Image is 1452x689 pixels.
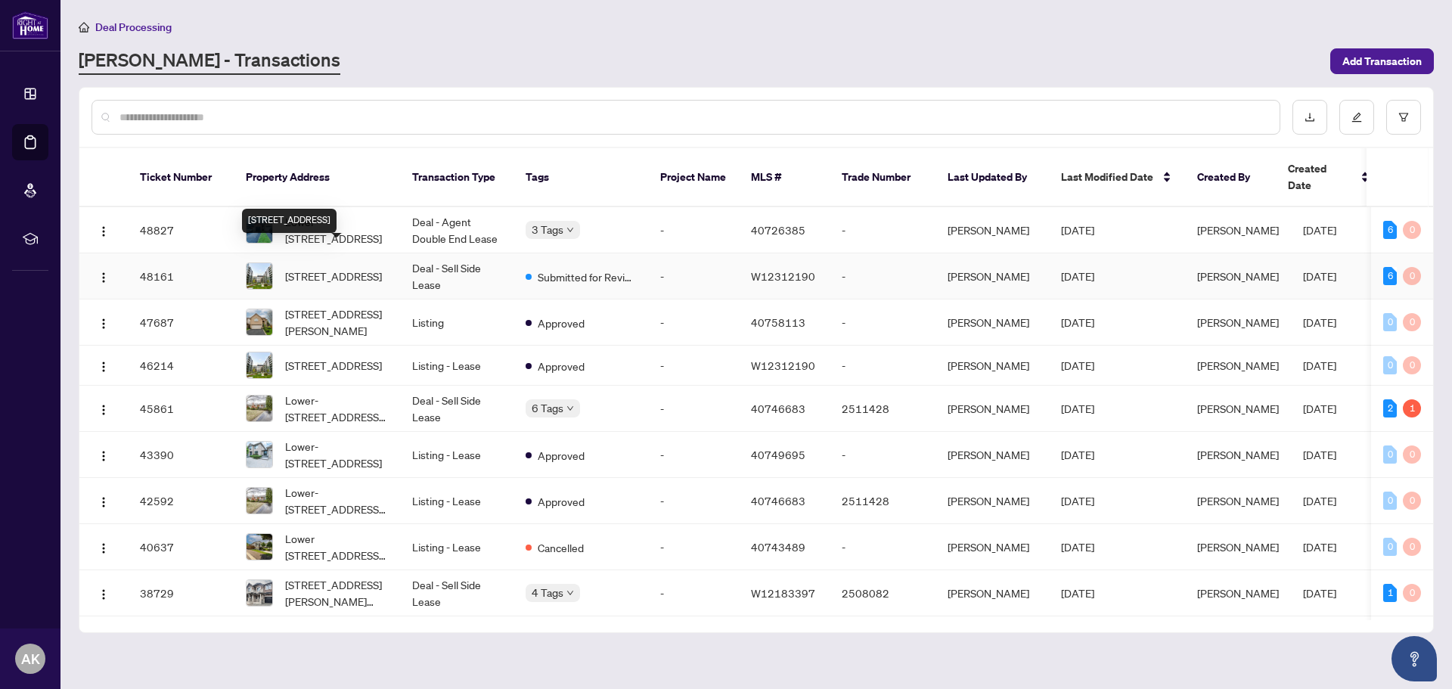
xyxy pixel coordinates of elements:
span: [PERSON_NAME] [1197,494,1279,507]
span: 40726385 [751,223,805,237]
td: 48161 [128,253,234,299]
td: - [648,524,739,570]
td: - [830,207,935,253]
span: [STREET_ADDRESS] [285,268,382,284]
td: [PERSON_NAME] [935,570,1049,616]
span: [PERSON_NAME] [1197,586,1279,600]
div: 0 [1403,445,1421,464]
span: Deal Processing [95,20,172,34]
span: AK [21,648,40,669]
span: [DATE] [1303,223,1336,237]
td: - [648,478,739,524]
span: [PERSON_NAME] [1197,402,1279,415]
span: W12312190 [751,358,815,372]
img: Logo [98,496,110,508]
button: Add Transaction [1330,48,1434,74]
button: Open asap [1391,636,1437,681]
td: 2511428 [830,478,935,524]
img: Logo [98,318,110,330]
span: [PERSON_NAME] [1197,448,1279,461]
button: Logo [92,353,116,377]
span: [DATE] [1303,586,1336,600]
button: Logo [92,535,116,559]
div: 0 [1403,492,1421,510]
td: 2511428 [830,386,935,432]
td: 38729 [128,570,234,616]
td: 48827 [128,207,234,253]
img: thumbnail-img [247,534,272,560]
span: [DATE] [1303,269,1336,283]
img: Logo [98,272,110,284]
th: Last Updated By [935,148,1049,207]
div: 2 [1383,399,1397,417]
span: Lower-[STREET_ADDRESS] [285,438,388,471]
button: edit [1339,100,1374,135]
td: 40637 [128,524,234,570]
th: Created Date [1276,148,1382,207]
span: Add Transaction [1342,49,1422,73]
td: Listing - Lease [400,524,513,570]
div: 0 [1383,492,1397,510]
span: [STREET_ADDRESS][PERSON_NAME] [285,306,388,339]
td: Listing - Lease [400,346,513,386]
span: [PERSON_NAME] [1197,358,1279,372]
span: [DATE] [1061,540,1094,554]
span: 40743489 [751,540,805,554]
span: Approved [538,447,585,464]
td: Listing - Lease [400,478,513,524]
div: 0 [1383,445,1397,464]
th: Property Address [234,148,400,207]
img: thumbnail-img [247,309,272,335]
span: [DATE] [1303,494,1336,507]
span: [DATE] [1303,540,1336,554]
span: Lower-[STREET_ADDRESS][PERSON_NAME] [285,392,388,425]
div: 0 [1383,538,1397,556]
button: download [1292,100,1327,135]
span: 40758113 [751,315,805,329]
span: [DATE] [1061,358,1094,372]
span: filter [1398,112,1409,123]
td: Deal - Sell Side Lease [400,253,513,299]
img: thumbnail-img [247,442,272,467]
img: Logo [98,542,110,554]
button: filter [1386,100,1421,135]
img: thumbnail-img [247,580,272,606]
span: Approved [538,493,585,510]
td: - [830,524,935,570]
span: Created Date [1288,160,1351,194]
span: W12183397 [751,586,815,600]
span: down [566,226,574,234]
span: W12312190 [751,269,815,283]
img: Logo [98,588,110,601]
th: Created By [1185,148,1276,207]
span: Cancelled [538,539,584,556]
td: [PERSON_NAME] [935,478,1049,524]
span: [PERSON_NAME] [1197,223,1279,237]
td: 2508082 [830,570,935,616]
span: Approved [538,358,585,374]
span: Lower [STREET_ADDRESS][PERSON_NAME] [285,530,388,563]
img: logo [12,11,48,39]
span: [DATE] [1061,269,1094,283]
span: [DATE] [1303,315,1336,329]
td: - [648,207,739,253]
span: Submitted for Review [538,268,636,285]
div: 0 [1403,584,1421,602]
span: [DATE] [1303,402,1336,415]
div: 0 [1403,313,1421,331]
div: 0 [1403,538,1421,556]
span: [PERSON_NAME] [1197,269,1279,283]
td: - [648,299,739,346]
span: edit [1351,112,1362,123]
span: home [79,22,89,33]
th: Last Modified Date [1049,148,1185,207]
span: [PERSON_NAME] [1197,315,1279,329]
th: Trade Number [830,148,935,207]
td: [PERSON_NAME] [935,346,1049,386]
img: Logo [98,225,110,237]
span: [DATE] [1061,494,1094,507]
span: [DATE] [1061,586,1094,600]
span: [STREET_ADDRESS][PERSON_NAME][PERSON_NAME] [285,576,388,610]
div: 0 [1403,221,1421,239]
span: 4 Tags [532,584,563,601]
